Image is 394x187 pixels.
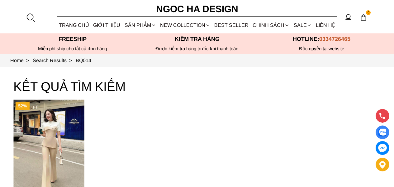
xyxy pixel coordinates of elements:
a: BEST SELLER [212,17,251,33]
span: > [67,58,74,63]
a: SALE [292,17,314,33]
a: TRANG CHỦ [57,17,91,33]
h6: Độc quyền tại website [259,46,384,52]
span: 0334726465 [319,36,350,42]
a: LIÊN HỆ [314,17,337,33]
div: Chính sách [251,17,292,33]
a: Display image [376,125,389,139]
div: SẢN PHẨM [122,17,158,33]
a: NEW COLLECTION [158,17,212,33]
a: messenger [376,141,389,155]
a: GIỚI THIỆU [91,17,122,33]
h3: KẾT QUẢ TÌM KIẾM [13,76,381,96]
span: 0 [366,10,371,15]
span: > [24,58,31,63]
p: Được kiểm tra hàng trước khi thanh toán [135,46,259,52]
img: Display image [378,129,386,136]
div: Miễn phí ship cho tất cả đơn hàng [10,46,135,52]
img: img-CART-ICON-ksit0nf1 [360,14,367,21]
a: Link to BQ014 [76,58,91,63]
p: Hotline: [259,36,384,42]
p: Freeship [10,36,135,42]
a: Link to Search Results [33,58,76,63]
font: Kiểm tra hàng [175,36,220,42]
a: Ngoc Ha Design [150,2,244,17]
a: Link to Home [10,58,33,63]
